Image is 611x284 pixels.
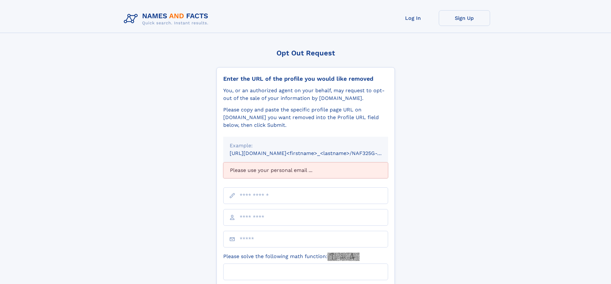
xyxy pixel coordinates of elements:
div: Enter the URL of the profile you would like removed [223,75,388,82]
div: Example: [230,142,382,150]
a: Sign Up [439,10,490,26]
a: Log In [387,10,439,26]
img: Logo Names and Facts [121,10,214,28]
div: You, or an authorized agent on your behalf, may request to opt-out of the sale of your informatio... [223,87,388,102]
div: Please copy and paste the specific profile page URL on [DOMAIN_NAME] you want removed into the Pr... [223,106,388,129]
label: Please solve the following math function: [223,253,360,261]
div: Opt Out Request [216,49,395,57]
div: Please use your personal email ... [223,162,388,178]
small: [URL][DOMAIN_NAME]<firstname>_<lastname>/NAF325G-xxxxxxxx [230,150,400,156]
